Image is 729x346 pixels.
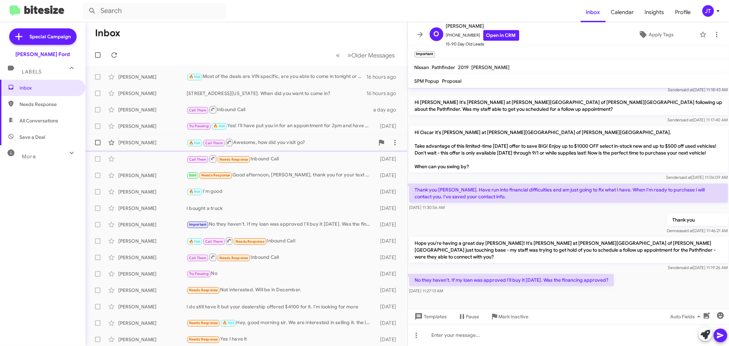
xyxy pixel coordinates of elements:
span: Needs Response [201,173,230,177]
span: Pathfinder [432,64,456,70]
a: Inbox [581,2,606,22]
div: No [187,270,375,278]
a: Open in CRM [483,30,519,41]
span: 🔥 Hot [189,239,201,244]
div: [DATE] [375,336,402,343]
div: [DATE] [375,156,402,162]
span: Try Pausing [189,124,209,128]
div: Most of the deals are VIN specific, are you able to come in tonight or [DATE] to explore your veh... [187,73,366,81]
div: Awesome, how did you visit go? [187,138,375,147]
span: 🔥 Hot [189,75,201,79]
span: Mark Inactive [499,310,529,323]
span: [PERSON_NAME] [446,22,519,30]
div: [DATE] [375,123,402,130]
p: Thank you [667,214,728,226]
div: [PERSON_NAME] [118,287,187,294]
span: Needs Response [189,337,218,342]
p: No they haven't. If my loan was approved I'll buy it [DATE]. Was the financing approved? [409,274,614,286]
span: 15-90 Day Old Leads [446,41,519,48]
span: said at [681,117,693,122]
a: Profile [670,2,697,22]
span: Sender [DATE] 11:19:26 AM [668,265,728,270]
div: [PERSON_NAME] [118,74,187,80]
div: Inbound Call [187,237,375,245]
button: Next [344,48,399,62]
div: [PERSON_NAME] [118,270,187,277]
div: 16 hours ago [366,90,402,97]
div: [PERSON_NAME] [118,172,187,179]
div: [PERSON_NAME] [118,238,187,244]
small: Important [415,51,435,57]
div: Yes! I'll have put you in for an appointment for 2pm and have my representative send over your co... [187,122,375,130]
span: [PHONE_NUMBER] [446,30,519,41]
button: Apply Tags [615,28,696,41]
span: Auto Fields [670,310,703,323]
div: [DATE] [375,238,402,244]
div: Yes I have it [187,335,375,343]
span: Sold [189,173,197,177]
div: [DATE] [375,188,402,195]
div: [DATE] [375,270,402,277]
span: Call Them [189,157,207,162]
span: » [348,51,352,59]
span: said at [679,175,691,180]
span: [PERSON_NAME] [472,64,510,70]
a: Calendar [606,2,639,22]
div: Inbound Call [187,105,373,114]
span: said at [681,265,693,270]
span: Inbox [19,84,78,91]
span: Templates [413,310,447,323]
div: [PERSON_NAME] [118,106,187,113]
span: Sender [DATE] 11:17:40 AM [667,117,728,122]
div: No they haven't. If my loan was approved I'll buy it [DATE]. Was the financing approved? [187,221,375,228]
span: Needs Response [19,101,78,108]
button: Previous [332,48,344,62]
span: « [336,51,340,59]
button: Mark Inactive [485,310,534,323]
div: [DATE] [375,172,402,179]
span: Sender [DATE] 11:06:09 AM [666,175,728,180]
div: [PERSON_NAME] [118,336,187,343]
span: [DATE] 11:30:56 AM [409,205,445,210]
button: Templates [408,310,453,323]
div: [PERSON_NAME] [118,123,187,130]
div: I'm good [187,188,375,196]
div: [STREET_ADDRESS][US_STATE]. When did you want to come in? [187,90,366,97]
span: Important [189,222,207,227]
span: Try Pausing [189,271,209,276]
p: Hope you're having a great day [PERSON_NAME]! It's [PERSON_NAME] at [PERSON_NAME][GEOGRAPHIC_DATA... [409,237,728,263]
a: Insights [639,2,670,22]
span: SPM Popup [415,78,440,84]
span: Pause [466,310,480,323]
div: [PERSON_NAME] [118,320,187,327]
div: [DATE] [375,221,402,228]
span: Dennea [DATE] 11:46:21 AM [667,228,728,233]
div: [PERSON_NAME] [118,205,187,212]
span: Call Them [189,108,207,112]
p: Hi Oscar it's [PERSON_NAME] at [PERSON_NAME][GEOGRAPHIC_DATA] of [PERSON_NAME][GEOGRAPHIC_DATA]. ... [409,126,728,173]
span: Save a Deal [19,134,45,141]
div: I do still have it but your dealership offered $4100 for it. I'm looking for more [187,303,375,310]
div: I bought a truck [187,205,375,212]
div: [PERSON_NAME] [118,254,187,261]
div: Not interested. Will be in December. [187,286,375,294]
span: Sender [DATE] 11:18:43 AM [668,87,728,92]
div: 16 hours ago [366,74,402,80]
span: All Conversations [19,117,58,124]
div: Good afternoon, [PERSON_NAME], thank you for your text and follow up. It is a testament to Banist... [187,171,375,179]
div: [PERSON_NAME] [118,139,187,146]
div: JT [702,5,714,17]
div: [PERSON_NAME] Ford [16,51,70,58]
p: Hi [PERSON_NAME] It's [PERSON_NAME] at [PERSON_NAME][GEOGRAPHIC_DATA] of [PERSON_NAME][GEOGRAPHIC... [409,96,728,115]
p: Thank you [PERSON_NAME]. Have run into financial difficulties and am just going to fix what I hav... [409,184,728,203]
button: Pause [453,310,485,323]
button: JT [697,5,721,17]
span: 2019 [458,64,469,70]
span: Proposal [442,78,462,84]
span: Needs Response [219,256,248,260]
h1: Inbox [95,28,120,39]
a: Special Campaign [9,28,77,45]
